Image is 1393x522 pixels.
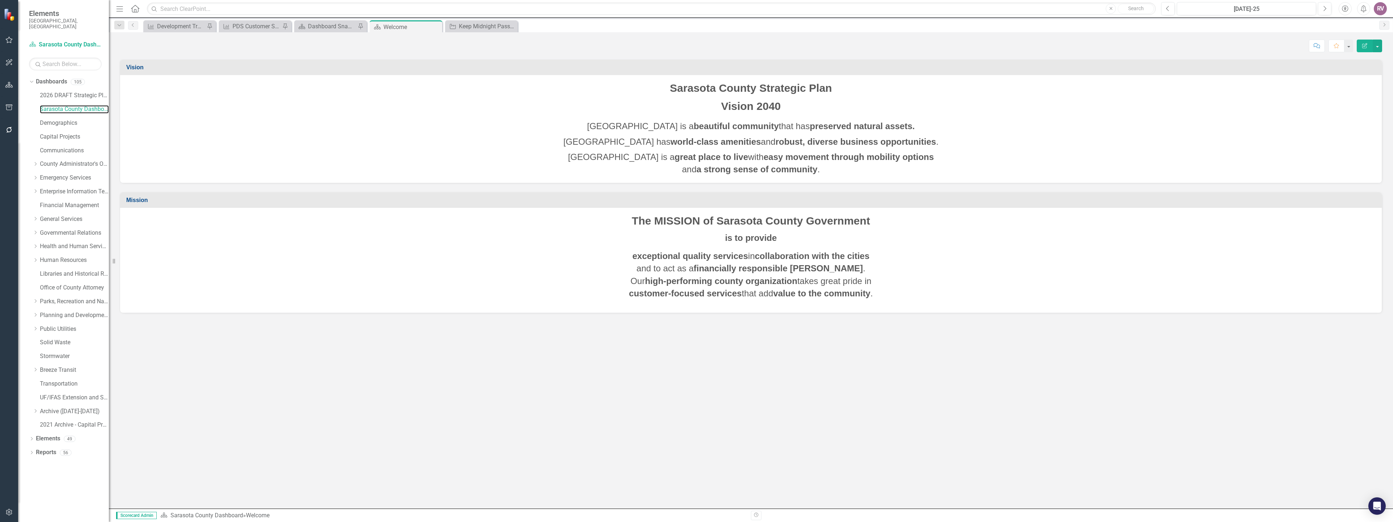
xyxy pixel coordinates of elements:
button: RV [1374,2,1387,15]
a: Sarasota County Dashboard [40,105,109,114]
a: Human Resources [40,256,109,264]
a: Sarasota County Dashboard [170,512,243,519]
small: [GEOGRAPHIC_DATA], [GEOGRAPHIC_DATA] [29,18,102,30]
strong: easy movement through mobility options [764,152,934,162]
strong: value to the community [773,288,870,298]
div: 49 [64,436,75,442]
a: County Administrator's Office [40,160,109,168]
div: 105 [71,79,85,85]
a: General Services [40,215,109,223]
div: Keep Midnight Pass Open! [459,22,516,31]
span: Elements [29,9,102,18]
strong: robust, diverse business opportunities [776,137,936,147]
input: Search Below... [29,58,102,70]
span: The MISSION of Sarasota County Government [632,215,870,227]
div: Development Trends [157,22,205,31]
a: Transportation [40,380,109,388]
a: Solid Waste [40,338,109,347]
a: Dashboards [36,78,67,86]
a: Planning and Development Services [40,311,109,320]
a: Communications [40,147,109,155]
a: Sarasota County Dashboard [29,41,102,49]
div: Open Intercom Messenger [1368,497,1386,515]
span: [GEOGRAPHIC_DATA] has and . [563,137,938,147]
a: Health and Human Services [40,242,109,251]
strong: a strong sense of community [696,164,817,174]
strong: collaboration with the cities [755,251,870,261]
span: [GEOGRAPHIC_DATA] is a that has [587,121,915,131]
a: Governmental Relations [40,229,109,237]
div: Welcome [246,512,270,519]
a: Office of County Attorney [40,284,109,292]
strong: great place to live [675,152,748,162]
span: Sarasota County Strategic Plan [670,82,832,94]
a: Demographics [40,119,109,127]
a: Capital Projects [40,133,109,141]
a: Development Trends [145,22,205,31]
a: UF/IFAS Extension and Sustainability [40,394,109,402]
h3: Mission [126,197,1378,204]
button: [DATE]-25 [1177,2,1316,15]
div: Dashboard Snapshot [308,22,356,31]
span: Scorecard Admin [116,512,157,519]
strong: high-performing county organization [645,276,797,286]
div: Welcome [383,22,440,32]
a: Archive ([DATE]-[DATE]) [40,407,109,416]
a: Reports [36,448,56,457]
img: ClearPoint Strategy [4,8,16,21]
strong: world-class amenities [670,137,761,147]
a: Public Utilities [40,325,109,333]
strong: preserved natural assets. [810,121,915,131]
a: Libraries and Historical Resources [40,270,109,278]
strong: financially responsible [PERSON_NAME] [694,263,863,273]
button: Search [1118,4,1154,14]
a: Emergency Services [40,174,109,182]
span: in and to act as a . Our takes great pride in that add . [629,251,873,298]
span: Search [1128,5,1144,11]
a: Parks, Recreation and Natural Resources [40,297,109,306]
a: Financial Management [40,201,109,210]
strong: beautiful community [694,121,779,131]
a: Breeze Transit [40,366,109,374]
a: Dashboard Snapshot [296,22,356,31]
div: » [160,511,745,520]
span: [GEOGRAPHIC_DATA] is a with and . [568,152,934,174]
div: 56 [60,449,71,456]
a: PDS Customer Service (Copy) w/ Accela [221,22,280,31]
a: Elements [36,435,60,443]
a: Keep Midnight Pass Open! [447,22,516,31]
span: Vision 2040 [721,100,781,112]
h3: Vision [126,64,1378,71]
div: [DATE]-25 [1179,5,1314,13]
a: 2021 Archive - Capital Projects [40,421,109,429]
strong: is to provide [725,233,777,243]
a: Stormwater [40,352,109,361]
strong: customer-focused services [629,288,742,298]
strong: exceptional quality services [632,251,748,261]
a: 2026 DRAFT Strategic Plan [40,91,109,100]
input: Search ClearPoint... [147,3,1156,15]
a: Enterprise Information Technology [40,188,109,196]
div: PDS Customer Service (Copy) w/ Accela [233,22,280,31]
